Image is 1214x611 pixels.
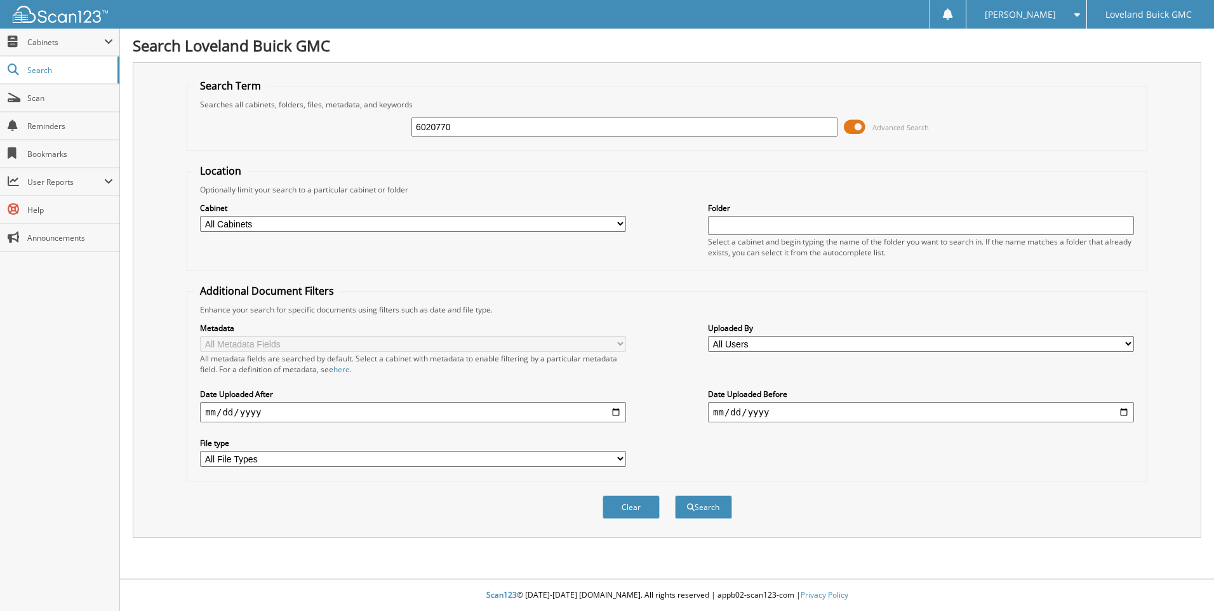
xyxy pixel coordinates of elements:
[27,65,111,76] span: Search
[27,121,113,131] span: Reminders
[200,353,626,375] div: All metadata fields are searched by default. Select a cabinet with metadata to enable filtering b...
[194,304,1140,315] div: Enhance your search for specific documents using filters such as date and file type.
[27,232,113,243] span: Announcements
[200,203,626,213] label: Cabinet
[120,580,1214,611] div: © [DATE]-[DATE] [DOMAIN_NAME]. All rights reserved | appb02-scan123-com |
[27,93,113,104] span: Scan
[200,323,626,333] label: Metadata
[708,323,1134,333] label: Uploaded By
[985,11,1056,18] span: [PERSON_NAME]
[708,389,1134,399] label: Date Uploaded Before
[194,184,1140,195] div: Optionally limit your search to a particular cabinet or folder
[708,236,1134,258] div: Select a cabinet and begin typing the name of the folder you want to search in. If the name match...
[200,438,626,448] label: File type
[27,205,113,215] span: Help
[708,402,1134,422] input: end
[603,495,660,519] button: Clear
[872,123,929,132] span: Advanced Search
[133,35,1201,56] h1: Search Loveland Buick GMC
[200,402,626,422] input: start
[13,6,108,23] img: scan123-logo-white.svg
[194,284,340,298] legend: Additional Document Filters
[194,79,267,93] legend: Search Term
[801,589,848,600] a: Privacy Policy
[675,495,732,519] button: Search
[200,389,626,399] label: Date Uploaded After
[486,589,517,600] span: Scan123
[333,364,350,375] a: here
[194,99,1140,110] div: Searches all cabinets, folders, files, metadata, and keywords
[27,149,113,159] span: Bookmarks
[708,203,1134,213] label: Folder
[27,177,104,187] span: User Reports
[194,164,248,178] legend: Location
[1105,11,1192,18] span: Loveland Buick GMC
[27,37,104,48] span: Cabinets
